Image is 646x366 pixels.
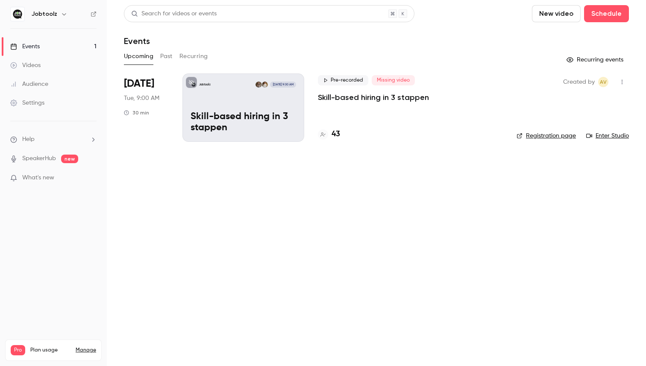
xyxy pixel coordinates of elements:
[160,50,173,63] button: Past
[182,73,304,142] a: Skill-based hiring in 3 stappenJobtoolzArne VanaelstDavina Linclauw[DATE] 9:00 AMSkill-based hiri...
[22,173,54,182] span: What's new
[124,77,154,91] span: [DATE]
[10,42,40,51] div: Events
[131,9,217,18] div: Search for videos or events
[318,75,368,85] span: Pre-recorded
[10,99,44,107] div: Settings
[86,174,97,182] iframe: Noticeable Trigger
[11,345,25,355] span: Pro
[332,129,340,140] h4: 43
[32,10,57,18] h6: Jobtoolz
[10,80,48,88] div: Audience
[199,82,211,87] p: Jobtoolz
[30,347,70,354] span: Plan usage
[61,155,78,163] span: new
[600,77,607,87] span: AV
[255,82,261,88] img: Davina Linclauw
[22,135,35,144] span: Help
[563,53,629,67] button: Recurring events
[10,61,41,70] div: Videos
[517,132,576,140] a: Registration page
[179,50,208,63] button: Recurring
[124,73,169,142] div: Oct 21 Tue, 9:00 AM (Europe/Brussels)
[124,36,150,46] h1: Events
[262,82,268,88] img: Arne Vanaelst
[318,129,340,140] a: 43
[191,111,296,134] p: Skill-based hiring in 3 stappen
[124,109,149,116] div: 30 min
[586,132,629,140] a: Enter Studio
[10,135,97,144] li: help-dropdown-opener
[124,50,153,63] button: Upcoming
[270,82,296,88] span: [DATE] 9:00 AM
[22,154,56,163] a: SpeakerHub
[598,77,608,87] span: Arne Vanaelst
[584,5,629,22] button: Schedule
[124,94,159,102] span: Tue, 9:00 AM
[563,77,595,87] span: Created by
[532,5,581,22] button: New video
[11,7,24,21] img: Jobtoolz
[318,92,429,102] a: Skill-based hiring in 3 stappen
[372,75,415,85] span: Missing video
[76,347,96,354] a: Manage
